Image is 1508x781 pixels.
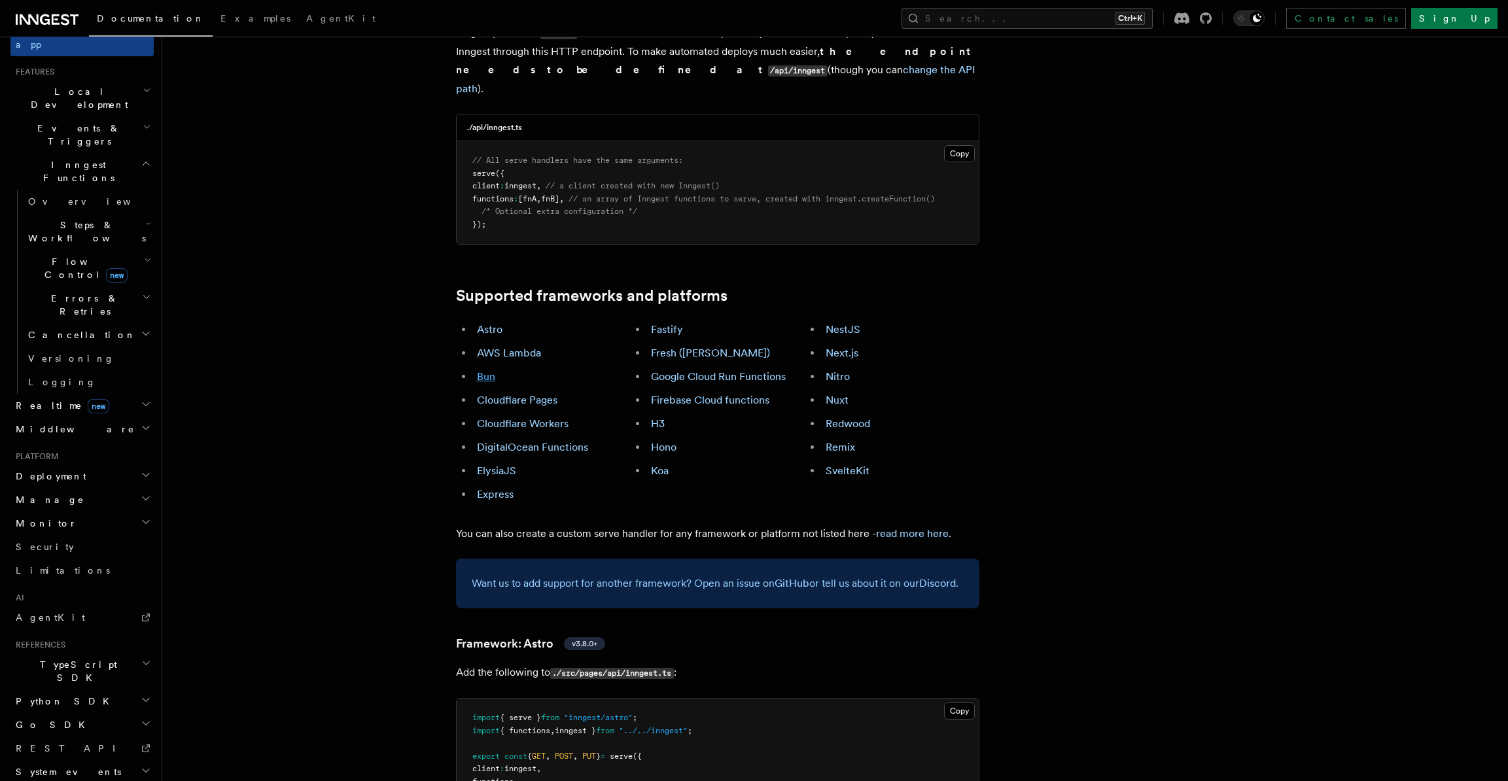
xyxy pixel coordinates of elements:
button: Search...Ctrl+K [902,8,1153,29]
a: AgentKit [298,4,383,35]
span: /* Optional extra configuration */ [482,207,637,216]
a: Firebase Cloud functions [651,394,769,406]
span: , [536,194,541,203]
button: Flow Controlnew [23,250,154,286]
span: Go SDK [10,718,93,731]
span: import [472,726,500,735]
a: Documentation [89,4,213,37]
span: Limitations [16,565,110,576]
button: Steps & Workflows [23,213,154,250]
button: Go SDK [10,713,154,737]
span: , [550,726,555,735]
a: AWS Lambda [477,347,541,359]
button: Monitor [10,512,154,535]
button: TypeScript SDK [10,653,154,689]
span: AgentKit [16,612,85,623]
span: Features [10,67,54,77]
span: from [596,726,614,735]
span: export [472,752,500,761]
code: ./src/pages/api/inngest.ts [550,668,674,679]
span: References [10,640,65,650]
span: { [527,752,532,761]
span: Errors & Retries [23,292,142,318]
a: GitHub [775,577,809,589]
a: H3 [651,417,665,430]
span: ; [688,726,692,735]
span: ({ [495,169,504,178]
span: System events [10,765,121,778]
button: Deployment [10,464,154,488]
p: You can also create a custom serve handler for any framework or platform not listed here - . [456,525,979,543]
button: Errors & Retries [23,286,154,323]
button: Copy [944,145,975,162]
a: DigitalOcean Functions [477,441,588,453]
code: /api/inngest [768,65,828,77]
code: serve() [540,28,577,39]
span: "../../inngest" [619,726,688,735]
span: Manage [10,493,84,506]
a: read more here [876,527,949,540]
span: inngest [504,181,536,190]
span: : [514,194,518,203]
span: Events & Triggers [10,122,143,148]
span: Monitor [10,517,77,530]
span: import [472,713,500,722]
span: Python SDK [10,695,117,708]
span: , [536,181,541,190]
a: Bun [477,370,495,383]
kbd: Ctrl+K [1115,12,1145,25]
div: Inngest Functions [10,190,154,394]
a: Fastify [651,323,683,336]
span: = [601,752,605,761]
span: ; [633,713,637,722]
span: functions [472,194,514,203]
span: { functions [500,726,550,735]
button: Python SDK [10,689,154,713]
a: Setting up your app [10,20,154,56]
span: Inngest Functions [10,158,141,184]
button: Local Development [10,80,154,116]
button: Inngest Functions [10,153,154,190]
button: Cancellation [23,323,154,347]
a: Hono [651,441,676,453]
span: new [88,399,109,413]
a: Koa [651,464,669,477]
button: Manage [10,488,154,512]
a: Redwood [826,417,870,430]
span: POST [555,752,573,761]
span: from [541,713,559,722]
span: Versioning [28,353,114,364]
span: Deployment [10,470,86,483]
button: Middleware [10,417,154,441]
a: Security [10,535,154,559]
span: }); [472,220,486,229]
span: new [106,268,128,283]
span: Flow Control [23,255,144,281]
a: AgentKit [10,606,154,629]
span: ({ [633,752,642,761]
a: REST API [10,737,154,760]
a: Supported frameworks and platforms [456,286,728,305]
span: GET [532,752,546,761]
span: client [472,764,500,773]
a: Limitations [10,559,154,582]
span: : [500,181,504,190]
span: AI [10,593,24,603]
span: Platform [10,451,59,462]
span: , [559,194,564,203]
span: fnB] [541,194,559,203]
a: Contact sales [1286,8,1406,29]
span: AgentKit [306,13,376,24]
button: Realtimenew [10,394,154,417]
a: Logging [23,370,154,394]
a: Nuxt [826,394,849,406]
span: REST API [16,743,127,754]
span: , [536,764,541,773]
span: Examples [220,13,290,24]
span: client [472,181,500,190]
a: NestJS [826,323,860,336]
a: Express [477,488,514,500]
a: Discord [919,577,956,589]
span: // an array of Inngest functions to serve, created with inngest.createFunction() [569,194,935,203]
a: Nitro [826,370,850,383]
